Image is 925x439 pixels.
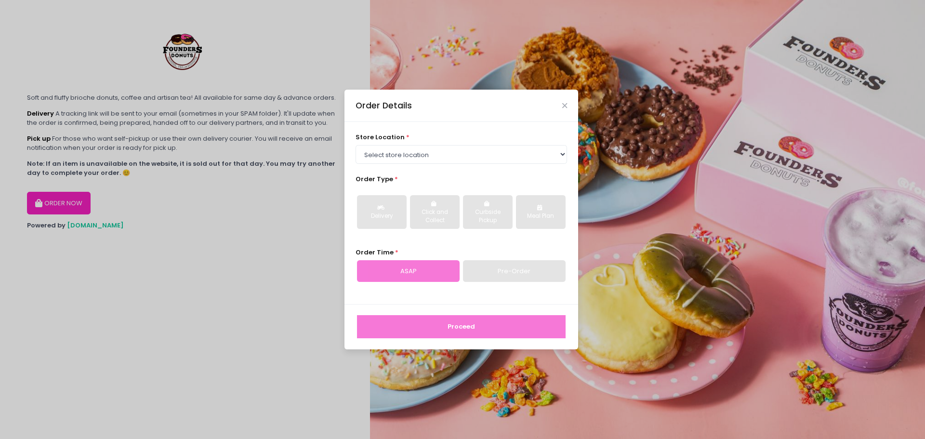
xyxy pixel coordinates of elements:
div: Delivery [364,212,400,221]
span: store location [356,133,405,142]
button: Delivery [357,195,407,229]
div: Order Details [356,99,412,112]
span: Order Time [356,248,394,257]
div: Click and Collect [417,208,453,225]
button: Curbside Pickup [463,195,513,229]
button: Close [562,103,567,108]
button: Meal Plan [516,195,566,229]
div: Curbside Pickup [470,208,506,225]
button: Proceed [357,315,566,338]
div: Meal Plan [523,212,559,221]
button: Click and Collect [410,195,460,229]
span: Order Type [356,174,393,184]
